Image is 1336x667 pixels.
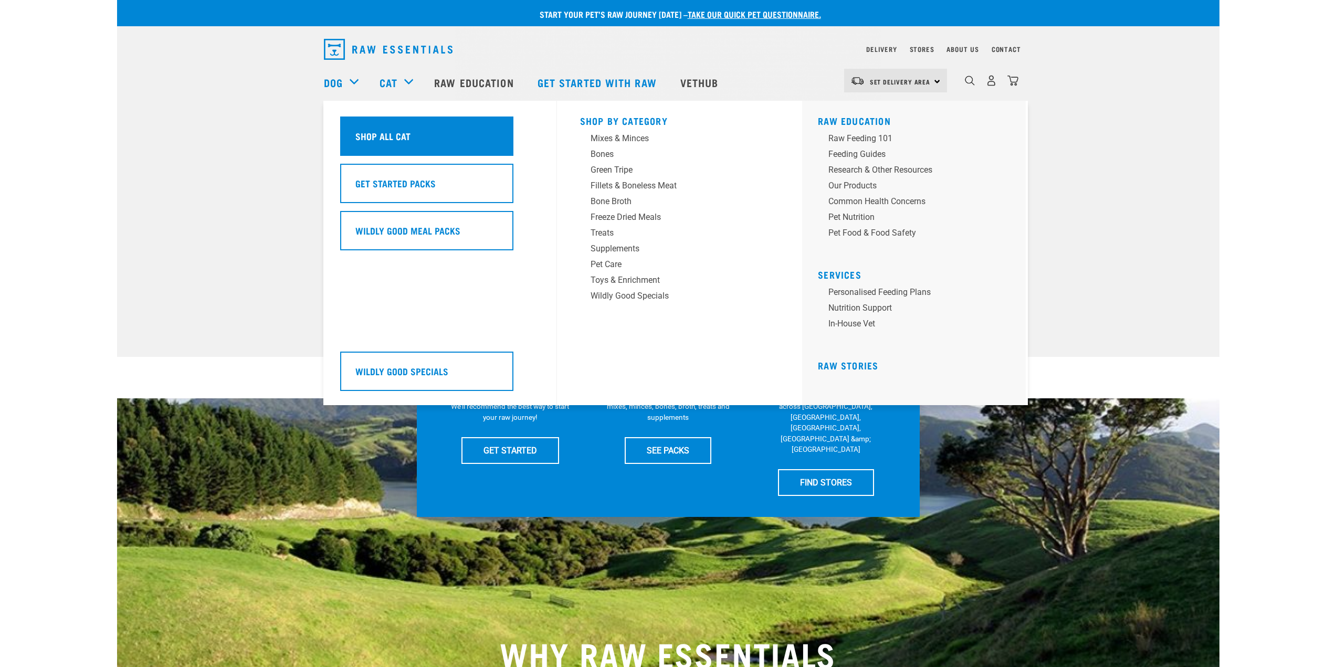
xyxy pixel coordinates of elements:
[580,274,780,290] a: Toys & Enrichment
[818,227,1017,242] a: Pet Food & Food Safety
[580,290,780,305] a: Wildly Good Specials
[1007,75,1018,86] img: home-icon@2x.png
[117,61,1219,103] nav: dropdown navigation
[424,61,527,103] a: Raw Education
[580,211,780,227] a: Freeze Dried Meals
[828,132,992,145] div: Raw Feeding 101
[828,195,992,208] div: Common Health Concerns
[818,363,878,368] a: Raw Stories
[828,164,992,176] div: Research & Other Resources
[591,227,754,239] div: Treats
[527,61,670,103] a: Get started with Raw
[828,179,992,192] div: Our Products
[670,61,732,103] a: Vethub
[591,164,754,176] div: Green Tripe
[461,437,559,463] a: GET STARTED
[870,80,931,83] span: Set Delivery Area
[324,39,453,60] img: Raw Essentials Logo
[818,132,1017,148] a: Raw Feeding 101
[591,258,754,271] div: Pet Care
[828,211,992,224] div: Pet Nutrition
[625,437,711,463] a: SEE PACKS
[125,8,1227,20] p: Start your pet’s raw journey [DATE] –
[580,148,780,164] a: Bones
[355,364,448,378] h5: Wildly Good Specials
[580,227,780,242] a: Treats
[850,76,865,86] img: van-moving.png
[818,118,891,123] a: Raw Education
[580,179,780,195] a: Fillets & Boneless Meat
[324,75,343,90] a: Dog
[828,227,992,239] div: Pet Food & Food Safety
[380,75,397,90] a: Cat
[818,179,1017,195] a: Our Products
[910,47,934,51] a: Stores
[580,115,780,124] h5: Shop By Category
[580,195,780,211] a: Bone Broth
[340,211,540,258] a: Wildly Good Meal Packs
[778,469,874,495] a: FIND STORES
[580,258,780,274] a: Pet Care
[866,47,897,51] a: Delivery
[340,352,540,399] a: Wildly Good Specials
[818,317,1017,333] a: In-house vet
[315,35,1021,64] nav: dropdown navigation
[986,75,997,86] img: user.png
[591,290,754,302] div: Wildly Good Specials
[355,224,460,237] h5: Wildly Good Meal Packs
[688,12,821,16] a: take our quick pet questionnaire.
[591,179,754,192] div: Fillets & Boneless Meat
[340,164,540,211] a: Get Started Packs
[818,195,1017,211] a: Common Health Concerns
[591,132,754,145] div: Mixes & Minces
[580,242,780,258] a: Supplements
[591,274,754,287] div: Toys & Enrichment
[965,76,975,86] img: home-icon-1@2x.png
[591,148,754,161] div: Bones
[580,164,780,179] a: Green Tripe
[580,132,780,148] a: Mixes & Minces
[992,47,1021,51] a: Contact
[818,164,1017,179] a: Research & Other Resources
[818,269,1017,278] h5: Services
[764,380,888,455] p: We have 17 stores specialising in raw pet food &amp; nutritional advice across [GEOGRAPHIC_DATA],...
[340,117,540,164] a: Shop All Cat
[818,286,1017,302] a: Personalised Feeding Plans
[591,242,754,255] div: Supplements
[591,211,754,224] div: Freeze Dried Meals
[946,47,979,51] a: About Us
[818,302,1017,317] a: Nutrition Support
[591,195,754,208] div: Bone Broth
[355,129,411,143] h5: Shop All Cat
[355,176,436,190] h5: Get Started Packs
[818,211,1017,227] a: Pet Nutrition
[828,148,992,161] div: Feeding Guides
[818,148,1017,164] a: Feeding Guides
